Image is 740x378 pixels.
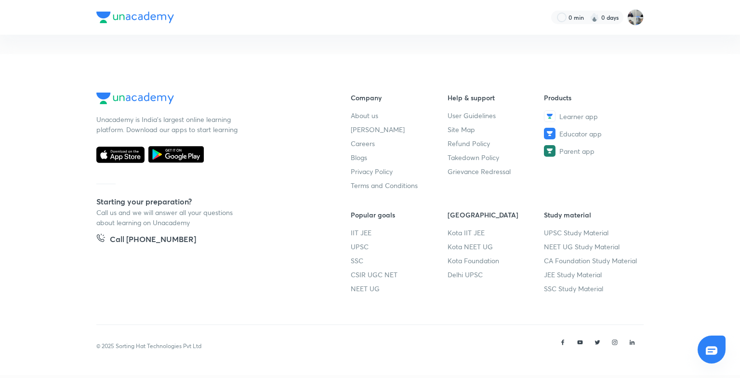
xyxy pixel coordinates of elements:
a: Kota NEET UG [448,242,544,252]
a: SSC Study Material [544,283,641,294]
a: UPSC Study Material [544,228,641,238]
a: SSC [351,256,448,266]
a: Kota IIT JEE [448,228,544,238]
h5: Starting your preparation? [96,196,320,207]
img: Parent app [544,145,555,157]
h6: Popular goals [351,210,448,220]
a: Delhi UPSC [448,270,544,280]
h6: Products [544,93,641,103]
a: Kota Foundation [448,256,544,266]
a: NEET UG [351,283,448,294]
p: Call us and we will answer all your questions about learning on Unacademy [96,207,241,228]
a: Company Logo [96,93,320,107]
a: [PERSON_NAME] [351,124,448,135]
a: Refund Policy [448,138,544,148]
a: Site Map [448,124,544,135]
h6: Help & support [448,93,544,103]
h5: Call [PHONE_NUMBER] [110,233,196,247]
a: CSIR UGC NET [351,270,448,280]
a: IIT JEE [351,228,448,238]
span: Educator app [559,129,602,139]
p: © 2025 Sorting Hat Technologies Pvt Ltd [96,342,201,351]
a: User Guidelines [448,110,544,121]
a: About us [351,110,448,121]
a: Learner app [544,110,641,122]
span: Careers [351,138,375,148]
a: UPSC [351,242,448,252]
p: Unacademy is India’s largest online learning platform. Download our apps to start learning [96,114,241,135]
a: Blogs [351,152,448,162]
h6: Study material [544,210,641,220]
a: Takedown Policy [448,152,544,162]
img: Company Logo [96,93,174,104]
a: Call [PHONE_NUMBER] [96,233,196,247]
img: Company Logo [96,12,174,23]
a: Terms and Conditions [351,180,448,190]
img: Honey Keer [627,9,644,26]
span: Learner app [559,111,598,121]
span: Parent app [559,146,595,156]
a: Grievance Redressal [448,166,544,176]
a: Educator app [544,128,641,139]
img: Educator app [544,128,555,139]
h6: Company [351,93,448,103]
img: Learner app [544,110,555,122]
a: Careers [351,138,448,148]
a: Privacy Policy [351,166,448,176]
h6: [GEOGRAPHIC_DATA] [448,210,544,220]
a: CA Foundation Study Material [544,256,641,266]
img: streak [590,13,599,22]
a: Parent app [544,145,641,157]
a: NEET UG Study Material [544,242,641,252]
a: JEE Study Material [544,270,641,280]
